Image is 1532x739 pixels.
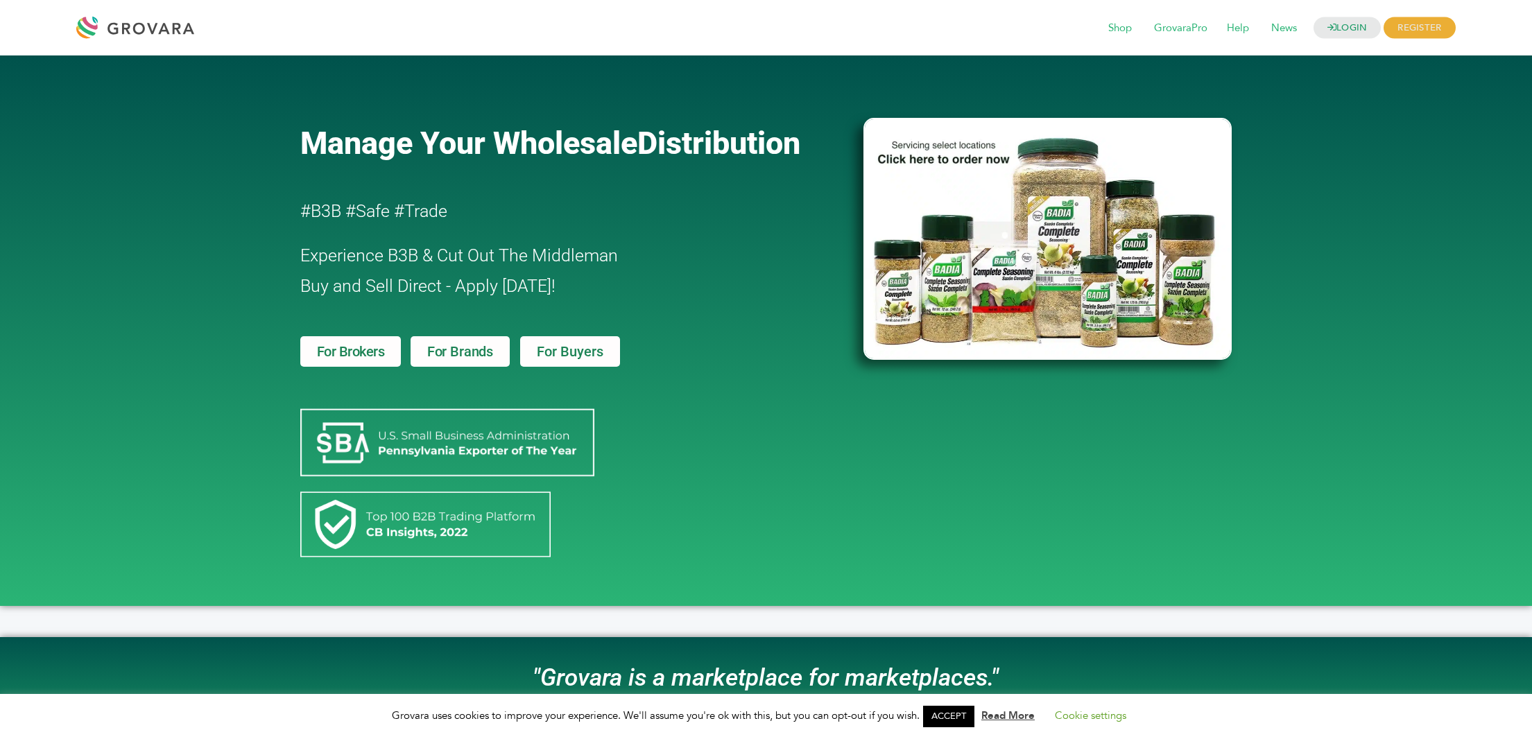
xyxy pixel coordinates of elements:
[1262,21,1307,36] a: News
[1055,708,1126,722] a: Cookie settings
[1144,21,1217,36] a: GrovaraPro
[392,708,1140,722] span: Grovara uses cookies to improve your experience. We'll assume you're ok with this, but you can op...
[427,345,493,358] span: For Brands
[637,125,800,162] span: Distribution
[533,663,999,692] i: "Grovara is a marketplace for marketplaces."
[1099,21,1142,36] a: Shop
[1314,17,1382,39] a: LOGIN
[1099,15,1142,42] span: Shop
[300,125,841,162] a: Manage Your WholesaleDistribution
[300,196,784,227] h2: #B3B #Safe #Trade
[411,336,510,367] a: For Brands
[300,336,402,367] a: For Brokers
[1384,17,1455,39] span: REGISTER
[520,336,620,367] a: For Buyers
[1144,15,1217,42] span: GrovaraPro
[300,276,556,296] span: Buy and Sell Direct - Apply [DATE]!
[300,245,618,266] span: Experience B3B & Cut Out The Middleman
[317,345,385,358] span: For Brokers
[537,345,603,358] span: For Buyers
[923,706,974,727] a: ACCEPT
[1217,15,1259,42] span: Help
[1217,21,1259,36] a: Help
[300,125,637,162] span: Manage Your Wholesale
[1262,15,1307,42] span: News
[981,708,1035,722] a: Read More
